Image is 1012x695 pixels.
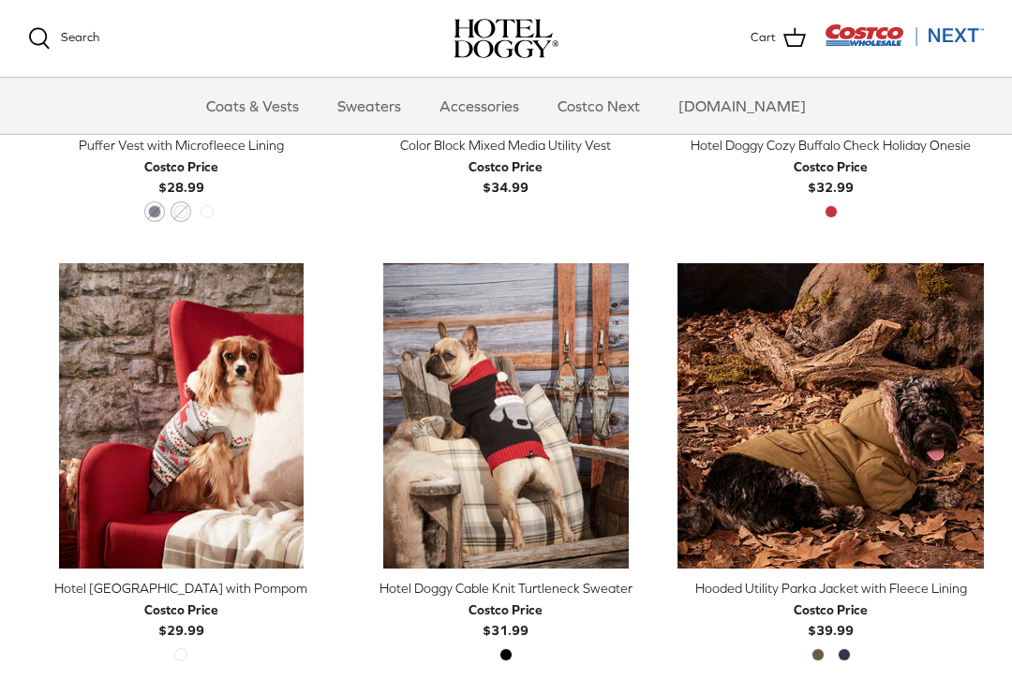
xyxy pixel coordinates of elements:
[144,156,218,195] b: $28.99
[28,27,99,50] a: Search
[677,578,984,641] a: Hooded Utility Parka Jacket with Fleece Lining Costco Price$39.99
[144,599,218,620] div: Costco Price
[825,36,984,50] a: Visit Costco Next
[353,263,660,569] a: Hotel Doggy Cable Knit Turtleneck Sweater
[677,578,984,599] div: Hooded Utility Parka Jacket with Fleece Lining
[541,78,657,134] a: Costco Next
[454,19,558,58] img: hoteldoggycom
[677,135,984,198] a: Hotel Doggy Cozy Buffalo Check Holiday Onesie Costco Price$32.99
[751,26,806,51] a: Cart
[353,578,660,599] div: Hotel Doggy Cable Knit Turtleneck Sweater
[794,156,868,177] div: Costco Price
[144,156,218,177] div: Costco Price
[469,156,543,177] div: Costco Price
[794,599,868,638] b: $39.99
[469,599,543,638] b: $31.99
[662,78,823,134] a: [DOMAIN_NAME]
[28,578,335,599] div: Hotel [GEOGRAPHIC_DATA] with Pompom
[28,578,335,641] a: Hotel [GEOGRAPHIC_DATA] with Pompom Costco Price$29.99
[353,135,660,198] a: Color Block Mixed Media Utility Vest Costco Price$34.99
[423,78,536,134] a: Accessories
[794,156,868,195] b: $32.99
[454,19,558,58] a: hoteldoggy.com hoteldoggycom
[353,135,660,155] div: Color Block Mixed Media Utility Vest
[751,28,776,48] span: Cart
[677,263,984,569] a: Hooded Utility Parka Jacket with Fleece Lining
[28,135,335,198] a: Puffer Vest with Microfleece Lining Costco Price$28.99
[794,599,868,620] div: Costco Price
[144,599,218,638] b: $29.99
[28,263,335,569] a: Hotel Doggy Fair Isle Sweater with Pompom
[469,156,543,195] b: $34.99
[28,135,335,155] div: Puffer Vest with Microfleece Lining
[61,30,99,44] span: Search
[353,578,660,641] a: Hotel Doggy Cable Knit Turtleneck Sweater Costco Price$31.99
[320,78,418,134] a: Sweaters
[825,23,984,47] img: Costco Next
[469,599,543,620] div: Costco Price
[677,135,984,155] div: Hotel Doggy Cozy Buffalo Check Holiday Onesie
[189,78,316,134] a: Coats & Vests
